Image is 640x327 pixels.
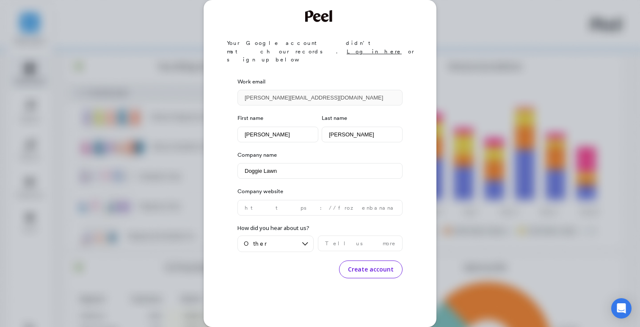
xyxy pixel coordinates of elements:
[339,260,403,278] button: Create account
[237,114,318,122] label: First name
[318,236,403,251] input: Tell us more
[237,224,309,233] label: How did you hear about us?
[322,114,403,122] label: Last name
[237,78,403,86] label: Work email
[322,127,403,142] input: Bluth
[305,10,335,22] img: Welcome to Peel
[237,127,318,142] input: Michael
[237,90,403,105] input: Enter your email address
[237,151,403,159] label: Company name
[237,200,403,216] input: https://frozenbananastand.com
[227,39,425,64] p: Your Google account didn’t match our records. or sign up below
[237,187,403,196] label: Company website
[244,240,268,248] span: Other
[347,48,402,55] a: Log in here
[611,298,632,319] div: Open Intercom Messenger
[237,163,403,179] input: Frozen Banana Stand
